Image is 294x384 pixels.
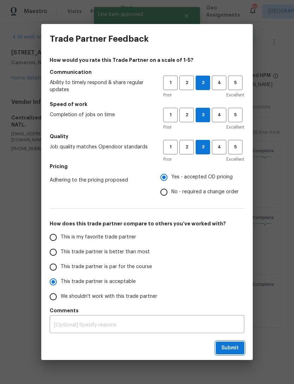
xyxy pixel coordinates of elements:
[50,143,152,150] span: Job quality matches Opendoor standards
[180,111,193,119] span: 2
[164,79,177,87] span: 1
[163,156,172,163] span: Poor
[50,57,244,64] h4: How would you rate this Trade Partner on a scale of 1-5?
[180,143,193,151] span: 2
[179,140,194,154] button: 2
[50,230,244,304] div: How does this trade partner compare to others you’ve worked with?
[226,124,244,131] span: Excellent
[171,188,239,196] span: No - required a change order
[61,278,136,285] span: This trade partner is acceptable
[196,79,210,87] span: 3
[228,76,243,90] button: 5
[212,108,226,122] button: 4
[50,307,244,314] h5: Comments
[229,111,242,119] span: 5
[226,156,244,163] span: Excellent
[179,76,194,90] button: 2
[163,76,178,90] button: 1
[180,79,193,87] span: 2
[163,108,178,122] button: 1
[61,248,150,256] span: This trade partner is better than most
[196,140,210,154] button: 3
[164,111,177,119] span: 1
[171,173,233,181] span: Yes - accepted OD pricing
[213,143,226,151] span: 4
[163,124,172,131] span: Poor
[212,140,226,154] button: 4
[50,133,244,140] h5: Quality
[212,76,226,90] button: 4
[50,111,152,118] span: Completion of jobs on time
[164,143,177,151] span: 1
[213,111,226,119] span: 4
[226,91,244,99] span: Excellent
[50,177,149,184] span: Adhering to the pricing proposed
[228,140,243,154] button: 5
[61,263,152,271] span: This trade partner is par for the course
[229,143,242,151] span: 5
[50,34,149,44] h3: Trade Partner Feedback
[196,111,210,119] span: 3
[228,108,243,122] button: 5
[50,220,244,227] h5: How does this trade partner compare to others you’ve worked with?
[196,108,210,122] button: 3
[179,108,194,122] button: 2
[50,101,244,108] h5: Speed of work
[61,293,157,300] span: We shouldn't work with this trade partner
[229,79,242,87] span: 5
[160,170,244,200] div: Pricing
[213,79,226,87] span: 4
[196,143,210,151] span: 3
[50,163,244,170] h5: Pricing
[163,91,172,99] span: Poor
[50,79,152,93] span: Ability to timely respond & share regular updates
[50,69,244,76] h5: Communication
[221,344,239,353] span: Submit
[196,76,210,90] button: 3
[163,140,178,154] button: 1
[61,234,136,241] span: This is my favorite trade partner
[216,342,244,355] button: Submit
